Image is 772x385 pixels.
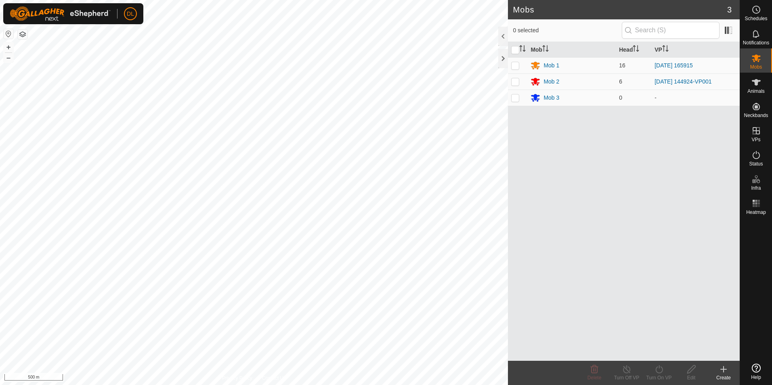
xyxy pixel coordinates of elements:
a: Help [740,360,772,383]
span: Heatmap [746,210,766,215]
p-sorticon: Activate to sort [542,46,549,53]
span: 6 [619,78,622,85]
div: Edit [675,374,707,381]
img: Gallagher Logo [10,6,111,21]
a: [DATE] 165915 [655,62,693,69]
button: + [4,42,13,52]
span: 0 [619,94,622,101]
button: – [4,53,13,63]
div: Mob 1 [543,61,559,70]
p-sorticon: Activate to sort [633,46,639,53]
span: 3 [727,4,732,16]
span: Help [751,375,761,380]
div: Turn On VP [643,374,675,381]
div: Mob 3 [543,94,559,102]
div: Turn Off VP [610,374,643,381]
span: Infra [751,186,761,190]
a: [DATE] 144924-VP001 [655,78,711,85]
span: Animals [747,89,765,94]
div: Mob 2 [543,77,559,86]
span: 0 selected [513,26,621,35]
th: Mob [527,42,616,58]
th: Head [616,42,651,58]
h2: Mobs [513,5,727,15]
span: DL [127,10,134,18]
a: Contact Us [262,375,286,382]
a: Privacy Policy [222,375,252,382]
span: Status [749,161,763,166]
span: Mobs [750,65,762,69]
th: VP [651,42,740,58]
div: Create [707,374,740,381]
p-sorticon: Activate to sort [519,46,526,53]
button: Map Layers [18,29,27,39]
span: 16 [619,62,625,69]
input: Search (S) [622,22,720,39]
p-sorticon: Activate to sort [662,46,669,53]
span: Schedules [745,16,767,21]
span: VPs [751,137,760,142]
td: - [651,90,740,106]
button: Reset Map [4,29,13,39]
span: Delete [587,375,602,381]
span: Notifications [743,40,769,45]
span: Neckbands [744,113,768,118]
